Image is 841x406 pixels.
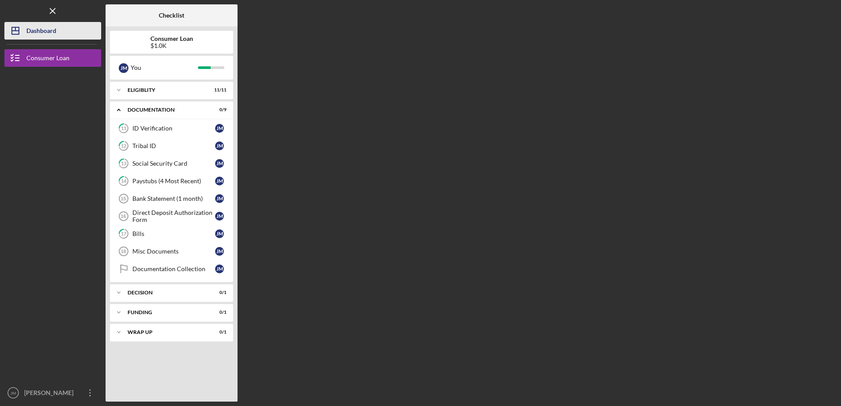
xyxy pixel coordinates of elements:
button: Consumer Loan [4,49,101,67]
div: Dashboard [26,22,56,42]
div: Decision [128,290,205,295]
tspan: 13 [121,161,126,167]
div: J M [215,124,224,133]
div: Misc Documents [132,248,215,255]
div: 0 / 1 [211,310,227,315]
tspan: 12 [121,143,126,149]
div: Direct Deposit Authorization Form [132,209,215,223]
div: Funding [128,310,205,315]
tspan: 15 [121,196,126,201]
tspan: 16 [121,214,126,219]
div: You [131,60,198,75]
div: Documentation [128,107,205,112]
div: J M [215,141,224,150]
div: Tribal ID [132,142,215,149]
div: J M [215,177,224,185]
b: Checklist [159,12,184,19]
div: Consumer Loan [26,49,69,69]
tspan: 17 [121,231,127,237]
div: J M [215,194,224,203]
tspan: 11 [121,126,126,131]
div: J M [215,159,224,168]
div: 0 / 9 [211,107,227,112]
tspan: 18 [121,249,126,254]
div: J M [119,63,128,73]
div: Social Security Card [132,160,215,167]
div: Bank Statement (1 month) [132,195,215,202]
button: JM[PERSON_NAME] [4,384,101,402]
div: Eligiblity [128,87,205,93]
div: Wrap up [128,330,205,335]
a: 13Social Security CardJM [114,155,229,172]
div: 0 / 1 [211,330,227,335]
div: J M [215,265,224,273]
b: Consumer Loan [150,35,193,42]
div: 0 / 1 [211,290,227,295]
a: 18Misc DocumentsJM [114,243,229,260]
div: Bills [132,230,215,237]
div: Documentation Collection [132,265,215,272]
a: 11ID VerificationJM [114,120,229,137]
a: 12Tribal IDJM [114,137,229,155]
a: Documentation CollectionJM [114,260,229,278]
text: JM [11,391,16,395]
div: ID Verification [132,125,215,132]
a: 14Paystubs (4 Most Recent)JM [114,172,229,190]
div: Paystubs (4 Most Recent) [132,178,215,185]
div: 11 / 11 [211,87,227,93]
div: J M [215,247,224,256]
div: J M [215,229,224,238]
div: $1.0K [150,42,193,49]
button: Dashboard [4,22,101,40]
div: J M [215,212,224,221]
a: 15Bank Statement (1 month)JM [114,190,229,207]
tspan: 14 [121,178,127,184]
a: 17BillsJM [114,225,229,243]
a: 16Direct Deposit Authorization FormJM [114,207,229,225]
div: [PERSON_NAME] [22,384,79,404]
